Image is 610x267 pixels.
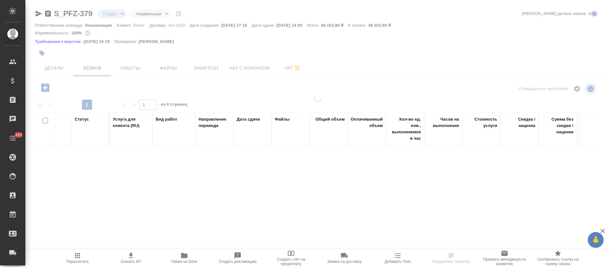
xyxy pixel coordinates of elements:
button: Создать счет на предоплату [264,249,318,267]
div: Направление перевода [199,116,230,129]
button: Скопировать ссылку на оценку заказа [531,249,585,267]
div: Услуга для клиента (RU) [113,116,149,129]
span: Создать рекламацию [219,259,257,264]
div: Общий объем [315,116,345,123]
div: Скидка / наценка [504,116,535,129]
button: Скачать КП [104,249,158,267]
span: Заявка на доставку [327,259,362,264]
span: 323 [11,132,26,138]
button: Заявка на доставку [318,249,371,267]
span: Добавить Todo [385,259,411,264]
div: Часов на выполнение [427,116,459,129]
span: Призвать менеджера по развитию [482,257,527,266]
div: Дата сдачи [237,116,260,123]
button: Пересчитать [51,249,104,267]
button: 🙏 [588,232,604,248]
button: Создать рекламацию [211,249,264,267]
div: Вид работ [156,116,177,123]
button: Призвать менеджера по развитию [478,249,531,267]
button: Определить тематику [424,249,478,267]
div: Стоимость услуги [465,116,497,129]
div: Файлы [275,116,289,123]
span: Определить тематику [432,259,470,264]
a: 323 [2,130,24,146]
button: Папка на Drive [158,249,211,267]
span: Скачать КП [121,259,141,264]
div: Статус [75,116,89,123]
div: Кол-во ед. изм., выполняемое в час [389,116,421,142]
span: Папка на Drive [171,259,197,264]
span: Пересчитать [66,259,89,264]
div: Сумма без скидки / наценки [542,116,573,135]
div: Оплачиваемый объем [351,116,383,129]
button: Добавить Todo [371,249,424,267]
span: Создать счет на предоплату [268,257,314,266]
span: Скопировать ссылку на оценку заказа [535,257,581,266]
span: 🙏 [590,233,601,247]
